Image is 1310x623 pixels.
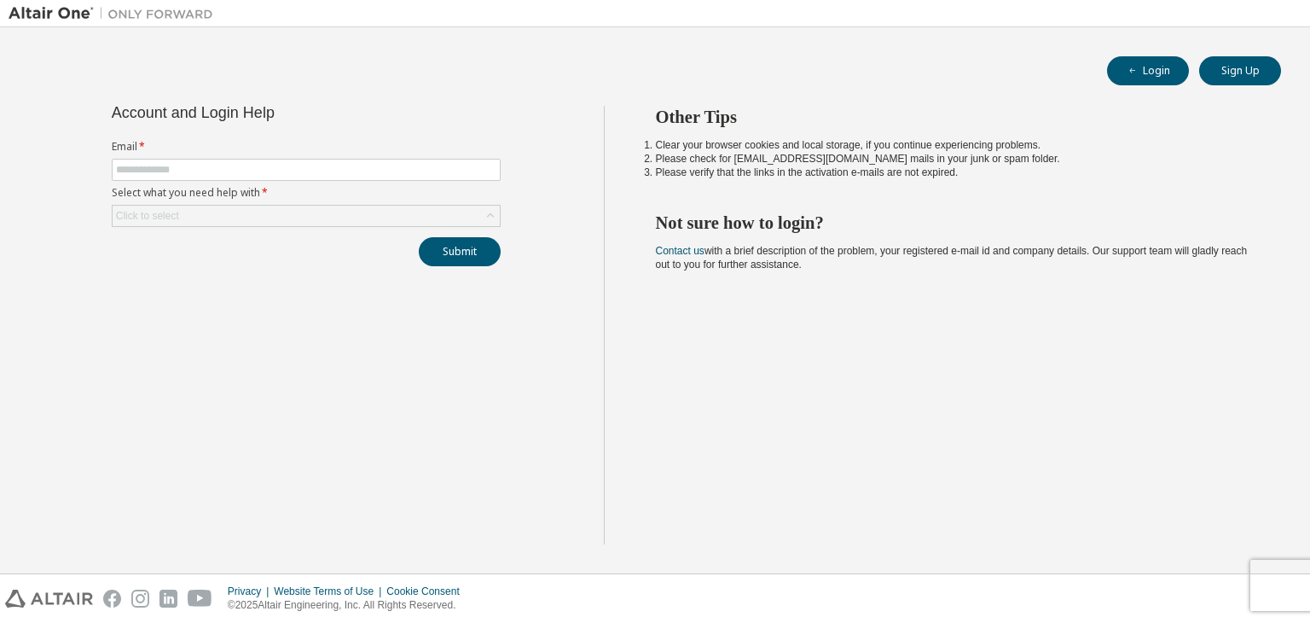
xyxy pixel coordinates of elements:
div: Click to select [116,209,179,223]
div: Click to select [113,206,500,226]
li: Please check for [EMAIL_ADDRESS][DOMAIN_NAME] mails in your junk or spam folder. [656,152,1251,166]
h2: Other Tips [656,106,1251,128]
li: Please verify that the links in the activation e-mails are not expired. [656,166,1251,179]
img: facebook.svg [103,590,121,608]
img: altair_logo.svg [5,590,93,608]
span: with a brief description of the problem, your registered e-mail id and company details. Our suppo... [656,245,1248,271]
label: Select what you need help with [112,186,501,200]
img: Altair One [9,5,222,22]
h2: Not sure how to login? [656,212,1251,234]
button: Login [1107,56,1189,85]
button: Sign Up [1199,56,1281,85]
a: Contact us [656,245,704,257]
div: Account and Login Help [112,106,423,119]
li: Clear your browser cookies and local storage, if you continue experiencing problems. [656,138,1251,152]
div: Cookie Consent [386,585,469,598]
img: linkedin.svg [159,590,177,608]
div: Privacy [228,585,274,598]
img: instagram.svg [131,590,149,608]
div: Website Terms of Use [274,585,386,598]
button: Submit [419,237,501,266]
img: youtube.svg [188,590,212,608]
p: © 2025 Altair Engineering, Inc. All Rights Reserved. [228,598,470,613]
label: Email [112,140,501,154]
